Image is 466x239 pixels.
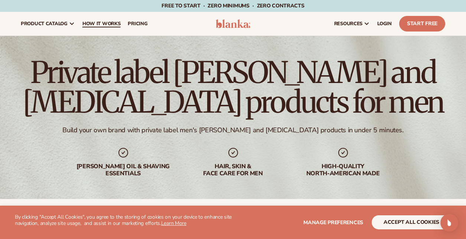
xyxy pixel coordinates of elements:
[124,12,151,36] a: pricing
[128,21,147,27] span: pricing
[21,58,445,117] h1: Private label [PERSON_NAME] and [MEDICAL_DATA] products for men
[303,215,363,229] button: Manage preferences
[17,12,79,36] a: product catalog
[440,214,458,232] div: Open Intercom Messenger
[334,21,362,27] span: resources
[296,163,391,177] div: High-quality North-american made
[21,21,68,27] span: product catalog
[330,12,374,36] a: resources
[79,12,124,36] a: How It Works
[377,21,392,27] span: LOGIN
[62,126,403,135] div: Build your own brand with private label men's [PERSON_NAME] and [MEDICAL_DATA] products in under ...
[372,215,451,229] button: accept all cookies
[303,219,363,226] span: Manage preferences
[161,220,186,227] a: Learn More
[76,163,171,177] div: [PERSON_NAME] oil & shaving essentials
[15,214,233,227] p: By clicking "Accept All Cookies", you agree to the storing of cookies on your device to enhance s...
[399,16,445,31] a: Start Free
[186,163,281,177] div: hair, skin & face care for men
[374,12,395,36] a: LOGIN
[162,2,304,9] span: Free to start · ZERO minimums · ZERO contracts
[216,19,251,28] img: logo
[82,21,121,27] span: How It Works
